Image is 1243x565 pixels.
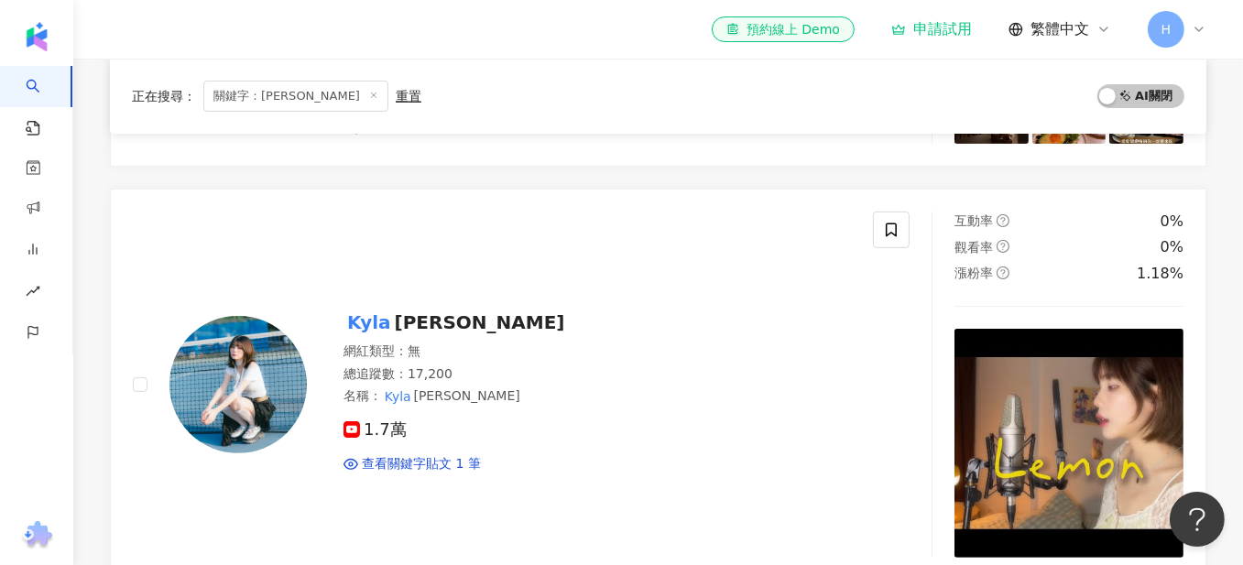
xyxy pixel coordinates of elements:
[997,214,1009,227] span: question-circle
[169,316,307,453] img: KOL Avatar
[343,420,407,440] span: 1.7萬
[954,266,993,280] span: 漲粉率
[382,386,414,407] mark: Kyla
[1030,19,1089,39] span: 繁體中文
[203,81,388,112] span: 關鍵字：[PERSON_NAME]
[726,20,840,38] div: 預約線上 Demo
[362,455,481,473] span: 查看關鍵字貼文 1 筆
[343,308,395,337] mark: Kyla
[1161,212,1183,232] div: 0%
[26,273,40,314] span: rise
[343,386,520,407] span: 名稱 ：
[26,66,62,137] a: search
[343,365,851,384] div: 總追蹤數 ： 17,200
[343,342,851,361] div: 網紅類型 ： 無
[395,311,565,333] span: [PERSON_NAME]
[414,388,520,403] span: [PERSON_NAME]
[954,240,993,255] span: 觀看率
[997,240,1009,253] span: question-circle
[1161,19,1172,39] span: H
[712,16,855,42] a: 預約線上 Demo
[997,266,1009,279] span: question-circle
[343,455,481,473] a: 查看關鍵字貼文 1 筆
[954,329,1183,558] img: post-image
[132,89,196,103] span: 正在搜尋 ：
[396,89,421,103] div: 重置
[1170,492,1225,547] iframe: Help Scout Beacon - Open
[954,213,993,228] span: 互動率
[1161,237,1183,257] div: 0%
[891,20,972,38] a: 申請試用
[19,521,55,550] img: chrome extension
[1137,264,1183,284] div: 1.18%
[22,22,51,51] img: logo icon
